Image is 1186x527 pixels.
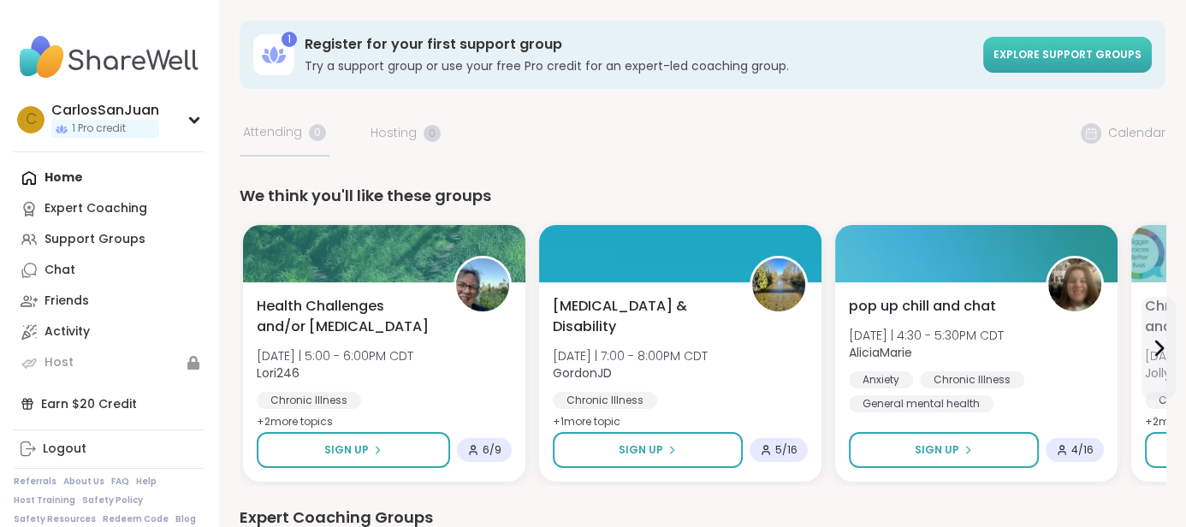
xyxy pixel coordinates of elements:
[14,434,205,465] a: Logout
[14,286,205,317] a: Friends
[456,258,509,311] img: Lori246
[257,347,413,364] span: [DATE] | 5:00 - 6:00PM CDT
[44,231,145,248] div: Support Groups
[14,513,96,525] a: Safety Resources
[553,347,708,364] span: [DATE] | 7:00 - 8:00PM CDT
[553,432,743,468] button: Sign Up
[14,388,205,419] div: Earn $20 Credit
[849,432,1039,468] button: Sign Up
[103,513,169,525] a: Redeem Code
[553,364,612,382] b: GordonJD
[44,293,89,310] div: Friends
[82,494,143,506] a: Safety Policy
[849,395,993,412] div: General mental health
[849,344,912,361] b: AliciaMarie
[849,327,1004,344] span: [DATE] | 4:30 - 5:30PM CDT
[51,101,159,120] div: CarlosSanJuan
[282,32,297,47] div: 1
[44,200,147,217] div: Expert Coaching
[240,184,1165,208] div: We think you'll like these groups
[752,258,805,311] img: GordonJD
[44,262,75,279] div: Chat
[553,296,731,337] span: [MEDICAL_DATA] & Disability
[1048,258,1101,311] img: AliciaMarie
[305,35,973,54] h3: Register for your first support group
[849,296,996,317] span: pop up chill and chat
[324,442,369,458] span: Sign Up
[111,476,129,488] a: FAQ
[14,317,205,347] a: Activity
[915,442,959,458] span: Sign Up
[257,364,299,382] b: Lori246
[14,224,205,255] a: Support Groups
[63,476,104,488] a: About Us
[14,255,205,286] a: Chat
[553,392,657,409] div: Chronic Illness
[14,494,75,506] a: Host Training
[14,193,205,224] a: Expert Coaching
[26,109,37,131] span: C
[44,323,90,340] div: Activity
[14,347,205,378] a: Host
[619,442,663,458] span: Sign Up
[483,443,501,457] span: 6 / 9
[775,443,798,457] span: 5 / 16
[14,476,56,488] a: Referrals
[993,47,1142,62] span: Explore support groups
[257,296,435,337] span: Health Challenges and/or [MEDICAL_DATA]
[175,513,196,525] a: Blog
[920,371,1024,388] div: Chronic Illness
[849,371,913,388] div: Anxiety
[72,121,126,136] span: 1 Pro credit
[1071,443,1094,457] span: 4 / 16
[136,476,157,488] a: Help
[14,27,205,87] img: ShareWell Nav Logo
[983,37,1152,73] a: Explore support groups
[43,441,86,458] div: Logout
[305,57,973,74] h3: Try a support group or use your free Pro credit for an expert-led coaching group.
[257,392,361,409] div: Chronic Illness
[44,354,74,371] div: Host
[257,432,450,468] button: Sign Up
